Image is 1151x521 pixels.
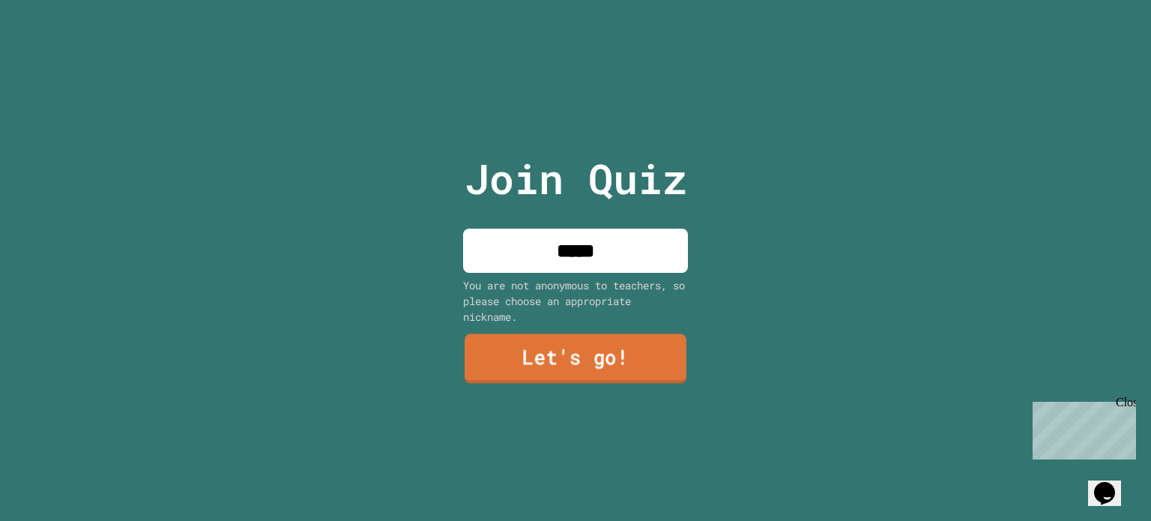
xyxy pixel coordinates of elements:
[465,148,687,210] p: Join Quiz
[465,334,686,384] a: Let's go!
[463,277,688,325] div: You are not anonymous to teachers, so please choose an appropriate nickname.
[1088,461,1136,506] iframe: chat widget
[6,6,103,95] div: Chat with us now!Close
[1027,396,1136,460] iframe: chat widget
